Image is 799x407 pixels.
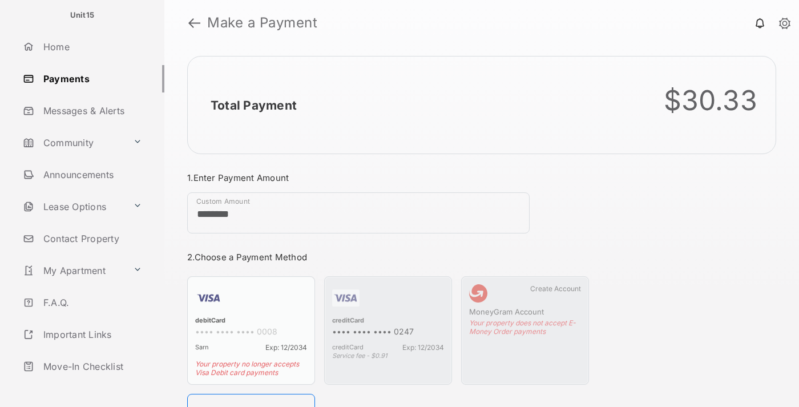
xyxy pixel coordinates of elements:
[332,327,444,339] div: •••• •••• •••• 0247
[664,84,758,117] div: $30.33
[18,65,164,92] a: Payments
[402,343,444,352] span: Exp: 12/2034
[18,289,164,316] a: F.A.Q.
[18,257,128,284] a: My Apartment
[18,321,147,348] a: Important Links
[18,193,128,220] a: Lease Options
[207,16,317,30] strong: Make a Payment
[18,353,164,380] a: Move-In Checklist
[18,161,164,188] a: Announcements
[211,98,297,112] h2: Total Payment
[70,10,95,21] p: Unit15
[332,316,444,327] div: creditCard
[18,33,164,61] a: Home
[187,252,589,263] h3: 2. Choose a Payment Method
[187,172,589,183] h3: 1. Enter Payment Amount
[18,129,128,156] a: Community
[332,343,364,352] span: creditCard
[332,352,444,360] div: Service fee - $0.91
[18,97,164,124] a: Messages & Alerts
[18,225,164,252] a: Contact Property
[324,276,452,385] div: creditCard•••• •••• •••• 0247creditCardExp: 12/2034Service fee - $0.91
